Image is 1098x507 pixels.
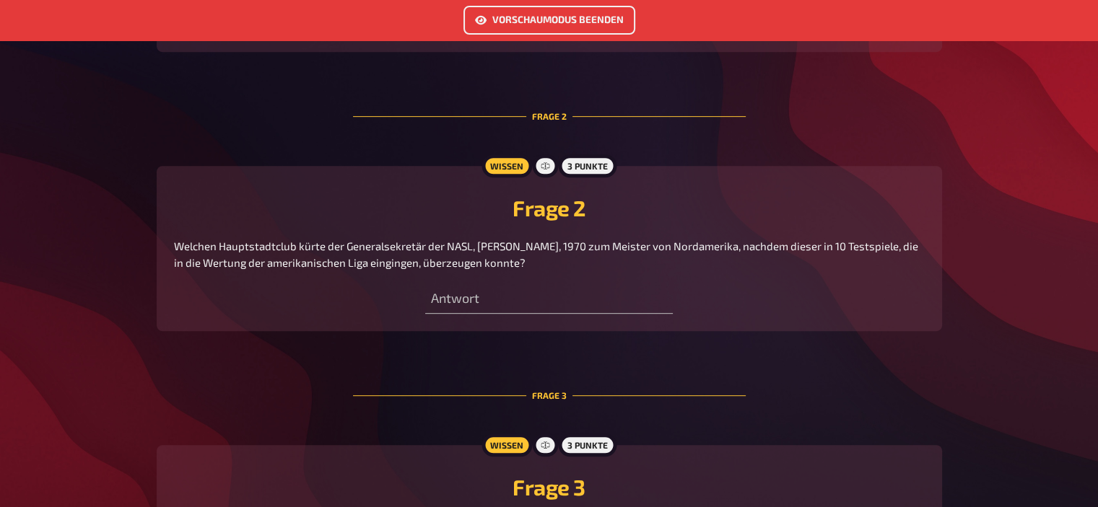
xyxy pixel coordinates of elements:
div: Wissen [482,154,532,177]
a: Vorschaumodus beenden [463,6,635,35]
h2: Frage 3 [174,474,925,500]
div: 3 Punkte [559,154,616,177]
div: Frage 3 [353,354,746,436]
span: Welchen Hauptstadtclub kürte der Generalsekretär der NASL, [PERSON_NAME], 1970 zum Meister von No... [174,239,920,269]
div: Wissen [482,433,532,457]
div: Frage 2 [353,75,746,157]
h2: Frage 2 [174,195,925,221]
div: 3 Punkte [559,433,616,457]
input: Antwort [425,285,673,314]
